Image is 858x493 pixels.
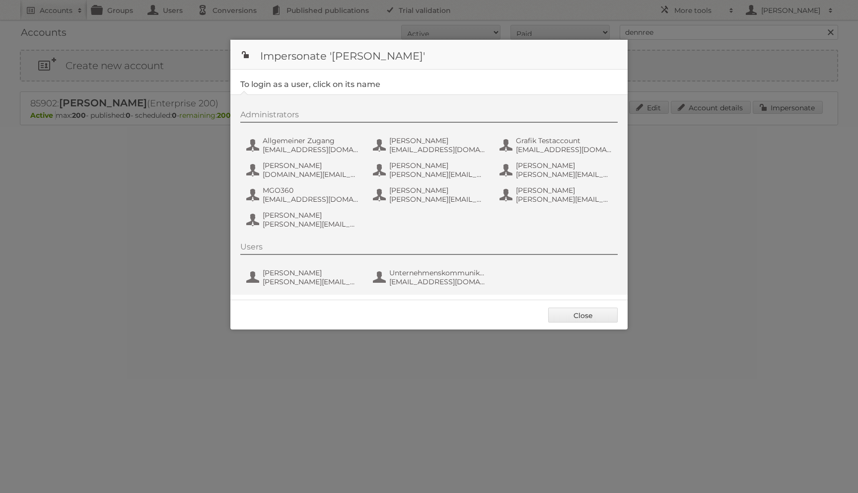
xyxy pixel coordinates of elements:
span: [PERSON_NAME][EMAIL_ADDRESS][DOMAIN_NAME] [263,277,359,286]
span: [EMAIL_ADDRESS][DOMAIN_NAME] [516,145,612,154]
a: Close [548,308,618,323]
button: [PERSON_NAME] [PERSON_NAME][EMAIL_ADDRESS][DOMAIN_NAME] [372,160,489,180]
button: [PERSON_NAME] [PERSON_NAME][EMAIL_ADDRESS][DOMAIN_NAME] [372,185,489,205]
span: [PERSON_NAME] [389,161,486,170]
span: [PERSON_NAME] [263,161,359,170]
button: [PERSON_NAME] [PERSON_NAME][EMAIL_ADDRESS][DOMAIN_NAME] [499,185,615,205]
span: Allgemeiner Zugang [263,136,359,145]
button: Unternehmenskommunikation dennree [EMAIL_ADDRESS][DOMAIN_NAME] [372,267,489,287]
span: Grafik Testaccount [516,136,612,145]
span: [PERSON_NAME][EMAIL_ADDRESS][DOMAIN_NAME] [516,195,612,204]
span: [PERSON_NAME] [516,186,612,195]
div: Users [240,242,618,255]
span: [DOMAIN_NAME][EMAIL_ADDRESS][DOMAIN_NAME] [263,170,359,179]
button: [PERSON_NAME] [PERSON_NAME][EMAIL_ADDRESS][DOMAIN_NAME] [245,267,362,287]
button: Allgemeiner Zugang [EMAIL_ADDRESS][DOMAIN_NAME] [245,135,362,155]
span: [EMAIL_ADDRESS][DOMAIN_NAME] [389,277,486,286]
button: MGO360 [EMAIL_ADDRESS][DOMAIN_NAME] [245,185,362,205]
button: [PERSON_NAME] [PERSON_NAME][EMAIL_ADDRESS][DOMAIN_NAME] [245,210,362,230]
span: [PERSON_NAME] [389,186,486,195]
span: Unternehmenskommunikation dennree [389,268,486,277]
span: [PERSON_NAME][EMAIL_ADDRESS][DOMAIN_NAME] [389,170,486,179]
span: [PERSON_NAME] [389,136,486,145]
span: [PERSON_NAME][EMAIL_ADDRESS][DOMAIN_NAME] [263,220,359,229]
button: [PERSON_NAME] [DOMAIN_NAME][EMAIL_ADDRESS][DOMAIN_NAME] [245,160,362,180]
div: Administrators [240,110,618,123]
span: [EMAIL_ADDRESS][DOMAIN_NAME] [263,145,359,154]
span: [EMAIL_ADDRESS][DOMAIN_NAME] [263,195,359,204]
span: [PERSON_NAME][EMAIL_ADDRESS][DOMAIN_NAME] [516,170,612,179]
span: [PERSON_NAME] [263,211,359,220]
span: [EMAIL_ADDRESS][DOMAIN_NAME] [389,145,486,154]
h1: Impersonate '[PERSON_NAME]' [230,40,628,70]
button: [PERSON_NAME] [EMAIL_ADDRESS][DOMAIN_NAME] [372,135,489,155]
span: [PERSON_NAME] [263,268,359,277]
span: MGO360 [263,186,359,195]
span: [PERSON_NAME] [516,161,612,170]
span: [PERSON_NAME][EMAIL_ADDRESS][DOMAIN_NAME] [389,195,486,204]
legend: To login as a user, click on its name [240,80,380,89]
button: Grafik Testaccount [EMAIL_ADDRESS][DOMAIN_NAME] [499,135,615,155]
button: [PERSON_NAME] [PERSON_NAME][EMAIL_ADDRESS][DOMAIN_NAME] [499,160,615,180]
